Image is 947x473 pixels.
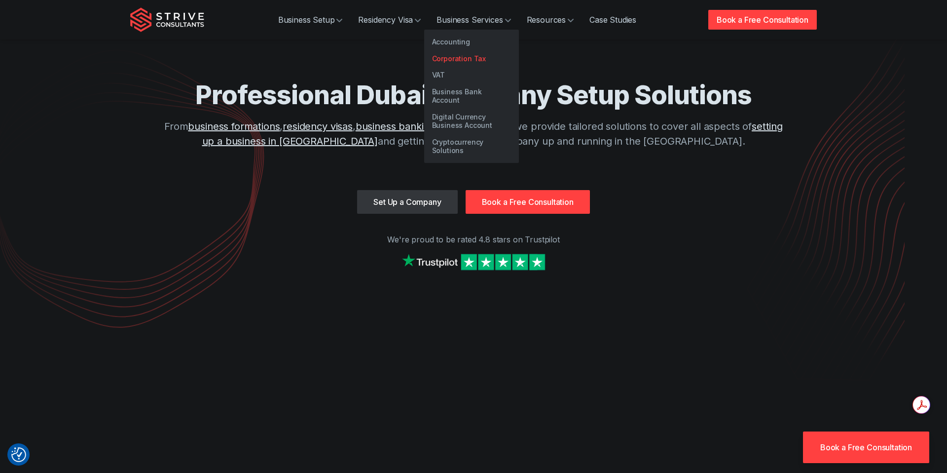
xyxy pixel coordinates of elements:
[11,447,26,462] img: Revisit consent button
[158,79,789,111] h1: Professional Dubai Company Setup Solutions
[158,119,789,149] p: From , , , and , we provide tailored solutions to cover all aspects of and getting you and your c...
[270,10,351,30] a: Business Setup
[188,120,280,132] a: business formations
[429,10,518,30] a: Business Services
[130,234,817,245] p: We're proud to be rated 4.8 stars on Trustpilot
[424,34,519,50] a: Accounting
[803,432,929,463] a: Book a Free Consultation
[466,190,590,214] a: Book a Free Consultation
[11,447,26,462] button: Consent Preferences
[424,83,519,109] a: Business Bank Account
[519,10,582,30] a: Resources
[400,251,547,273] img: Strive on Trustpilot
[424,134,519,159] a: Cryptocurrency Solutions
[424,50,519,67] a: Corporation Tax
[350,10,429,30] a: Residency Visa
[130,7,204,32] img: Strive Consultants
[424,67,519,83] a: VAT
[283,120,353,132] a: residency visas
[582,10,644,30] a: Case Studies
[708,10,817,30] a: Book a Free Consultation
[357,190,457,214] a: Set Up a Company
[356,120,435,132] a: business banking
[424,109,519,134] a: Digital Currency Business Account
